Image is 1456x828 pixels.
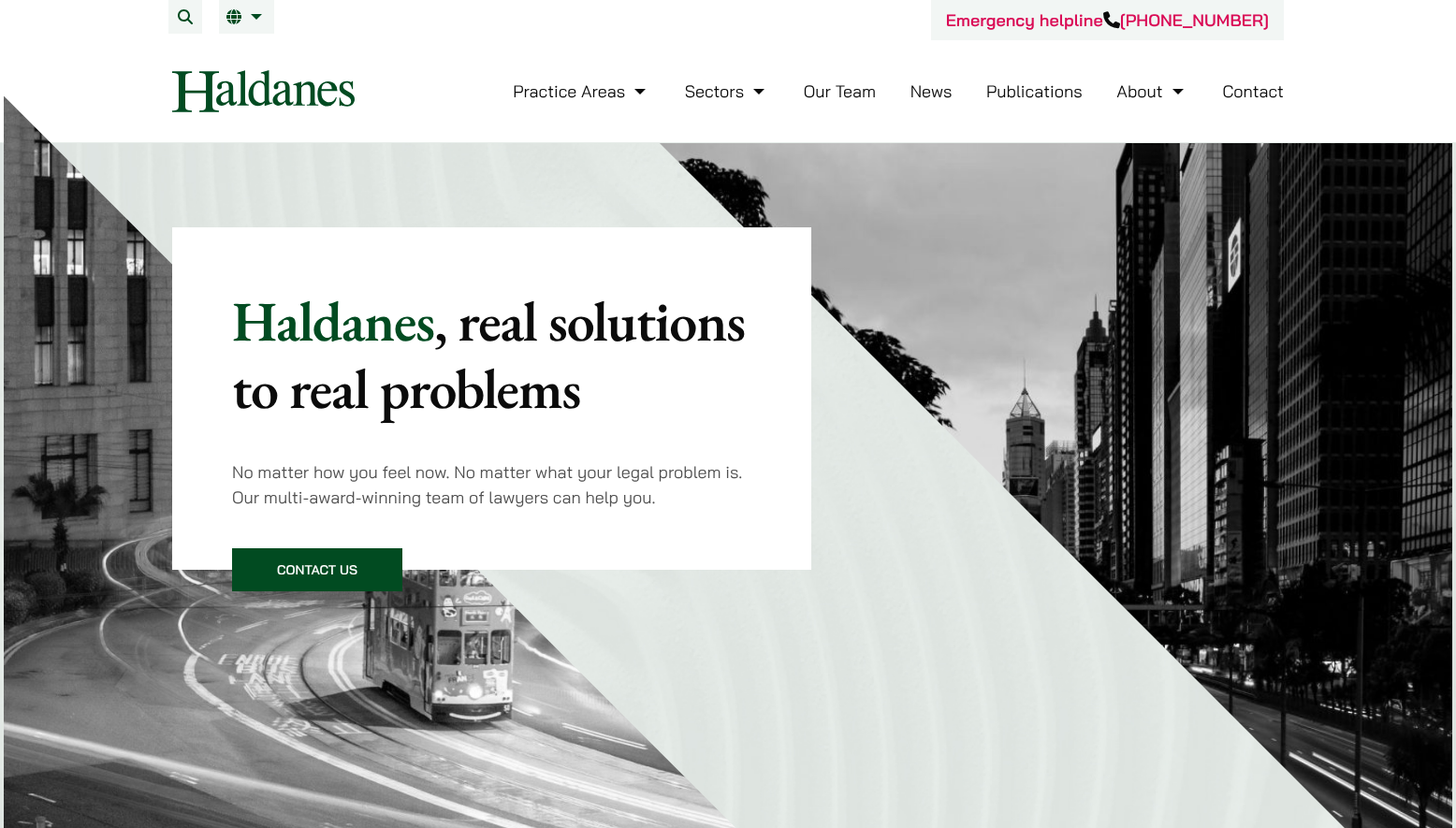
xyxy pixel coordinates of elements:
p: Haldanes [232,287,751,422]
a: Contact [1222,80,1284,102]
img: Logo of Haldanes [172,70,355,112]
a: Publications [986,80,1083,102]
a: About [1116,80,1187,102]
a: News [910,80,953,102]
a: Contact Us [232,548,402,591]
a: Our Team [804,80,876,102]
a: Sectors [685,80,769,102]
a: Emergency helpline[PHONE_NUMBER] [946,9,1269,31]
a: EN [226,9,267,24]
p: No matter how you feel now. No matter what your legal problem is. Our multi-award-winning team of... [232,459,751,510]
a: Practice Areas [513,80,650,102]
mark: , real solutions to real problems [232,284,745,425]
